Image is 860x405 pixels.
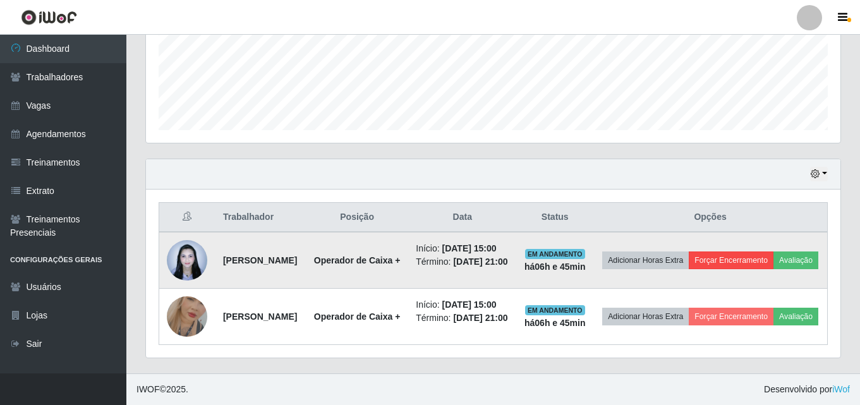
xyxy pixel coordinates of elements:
[416,242,509,255] li: Início:
[689,308,773,325] button: Forçar Encerramento
[602,251,689,269] button: Adicionar Horas Extra
[416,298,509,311] li: Início:
[416,311,509,325] li: Término:
[167,233,207,287] img: 1742846870859.jpeg
[453,313,507,323] time: [DATE] 21:00
[525,305,585,315] span: EM ANDAMENTO
[593,203,827,233] th: Opções
[223,255,297,265] strong: [PERSON_NAME]
[524,262,586,272] strong: há 06 h e 45 min
[764,383,850,396] span: Desenvolvido por
[773,308,818,325] button: Avaliação
[453,257,507,267] time: [DATE] 21:00
[215,203,306,233] th: Trabalhador
[442,243,497,253] time: [DATE] 15:00
[314,255,401,265] strong: Operador de Caixa +
[442,299,497,310] time: [DATE] 15:00
[773,251,818,269] button: Avaliação
[602,308,689,325] button: Adicionar Horas Extra
[516,203,593,233] th: Status
[136,384,160,394] span: IWOF
[167,281,207,353] img: 1756495513119.jpeg
[223,311,297,322] strong: [PERSON_NAME]
[524,318,586,328] strong: há 06 h e 45 min
[525,249,585,259] span: EM ANDAMENTO
[416,255,509,269] li: Término:
[314,311,401,322] strong: Operador de Caixa +
[306,203,408,233] th: Posição
[689,251,773,269] button: Forçar Encerramento
[21,9,77,25] img: CoreUI Logo
[832,384,850,394] a: iWof
[408,203,516,233] th: Data
[136,383,188,396] span: © 2025 .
